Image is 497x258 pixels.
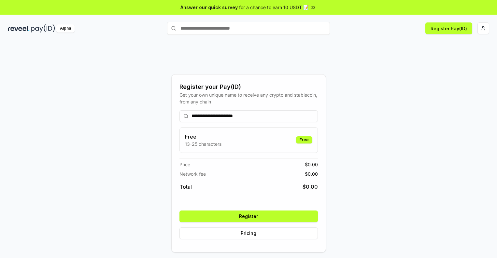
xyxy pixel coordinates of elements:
[179,161,190,168] span: Price
[179,210,318,222] button: Register
[180,4,238,11] span: Answer our quick survey
[296,136,312,143] div: Free
[179,183,192,191] span: Total
[303,183,318,191] span: $ 0.00
[179,227,318,239] button: Pricing
[179,82,318,91] div: Register your Pay(ID)
[305,161,318,168] span: $ 0.00
[179,91,318,105] div: Get your own unique name to receive any crypto and stablecoin, from any chain
[56,24,75,33] div: Alpha
[185,141,221,147] p: 13-25 characters
[179,170,206,177] span: Network fee
[8,24,30,33] img: reveel_dark
[31,24,55,33] img: pay_id
[185,133,221,141] h3: Free
[305,170,318,177] span: $ 0.00
[239,4,309,11] span: for a chance to earn 10 USDT 📝
[425,22,472,34] button: Register Pay(ID)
